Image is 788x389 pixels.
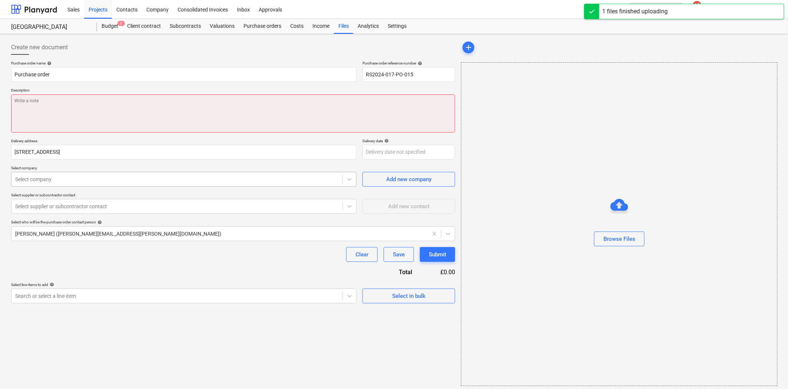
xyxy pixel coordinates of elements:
[461,62,778,386] div: Browse Files
[362,61,455,66] div: Purchase order reference number
[362,289,455,303] button: Select in bulk
[353,19,383,34] a: Analytics
[46,61,52,66] span: help
[384,247,414,262] button: Save
[594,232,645,246] button: Browse Files
[48,282,54,287] span: help
[11,139,357,145] p: Delivery address
[383,139,389,143] span: help
[11,166,357,172] p: Select company
[393,250,405,259] div: Save
[117,21,125,26] span: 2
[416,61,422,66] span: help
[420,247,455,262] button: Submit
[424,268,456,276] div: £0.00
[392,291,426,301] div: Select in bulk
[11,23,88,31] div: [GEOGRAPHIC_DATA]
[11,67,357,82] input: Document name
[205,19,239,34] a: Valuations
[464,43,473,52] span: add
[334,19,353,34] a: Files
[11,43,68,52] span: Create new document
[11,61,357,66] div: Purchase order name
[362,172,455,187] button: Add new company
[97,19,123,34] a: Budget2
[362,139,455,143] div: Delivery date
[123,19,165,34] a: Client contract
[11,88,455,94] p: Description
[429,250,446,259] div: Submit
[386,174,431,184] div: Add new company
[308,19,334,34] a: Income
[239,19,286,34] a: Purchase orders
[286,19,308,34] a: Costs
[359,268,424,276] div: Total
[355,250,368,259] div: Clear
[602,7,668,16] div: 1 files finished uploading
[165,19,205,34] a: Subcontracts
[751,353,788,389] iframe: Chat Widget
[96,220,102,225] span: help
[11,220,455,225] div: Select who will be the purchase order contact person
[362,67,455,82] input: Reference number
[11,282,357,287] div: Select line-items to add
[346,247,378,262] button: Clear
[383,19,411,34] a: Settings
[97,19,123,34] div: Budget
[11,145,357,160] input: Delivery address
[362,145,455,160] input: Delivery date not specified
[11,193,357,199] p: Select supplier or subcontractor contact
[603,234,635,244] div: Browse Files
